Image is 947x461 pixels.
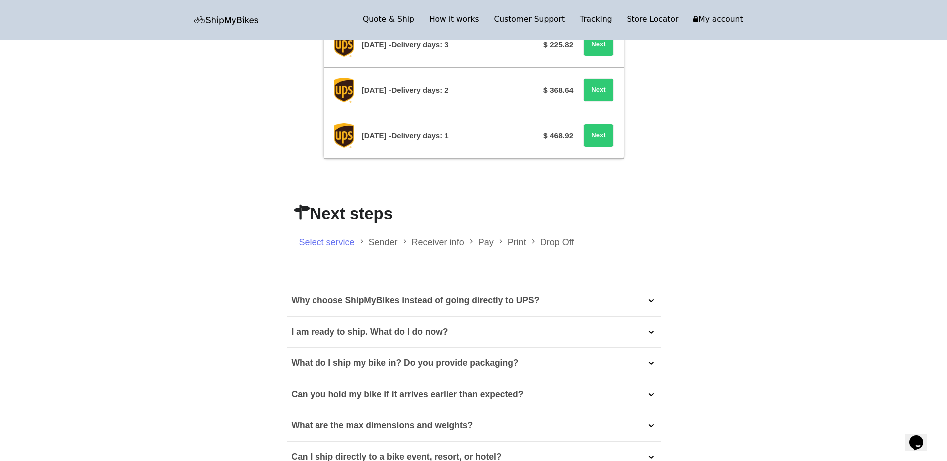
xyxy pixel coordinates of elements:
a: Quote & Ship [355,13,422,27]
p: $ 368.64 [543,83,573,97]
p: [DATE] [362,83,387,97]
a: Select service [299,237,355,247]
a: My account [686,13,750,27]
a: Store Locator [620,13,686,27]
button: Next [583,124,613,147]
p: Can you hold my bike if it arrives earlier than expected? [292,387,524,403]
p: What do I ship my bike in? Do you provide packaging? [292,355,519,371]
p: I am ready to ship. What do I do now? [292,324,448,340]
b: - [389,40,391,49]
p: [DATE] [362,38,387,51]
button: Next [583,78,613,101]
p: $ 225.82 [543,38,573,52]
a: Customer Support [487,13,573,27]
p: What are the max dimensions and weights? [292,418,473,434]
img: letsbox [194,16,259,25]
li: Drop Off [540,233,574,250]
p: $ 468.92 [543,129,573,143]
li: Print [508,233,540,250]
li: Receiver info [412,233,478,250]
p: Why choose ShipMyBikes instead of going directly to UPS? [292,293,540,309]
b: - [389,86,391,94]
p: [DATE] [362,129,387,142]
a: Tracking [572,13,620,27]
h2: Next steps [294,204,653,230]
p: Delivery days: 2 [389,83,448,97]
li: Pay [478,233,508,250]
a: How it works [422,13,487,27]
p: Delivery days: 3 [389,38,448,51]
iframe: chat widget [905,421,937,451]
p: Delivery days: 1 [389,129,448,142]
b: - [389,131,391,140]
li: Sender [369,233,412,250]
button: Next [583,33,613,56]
